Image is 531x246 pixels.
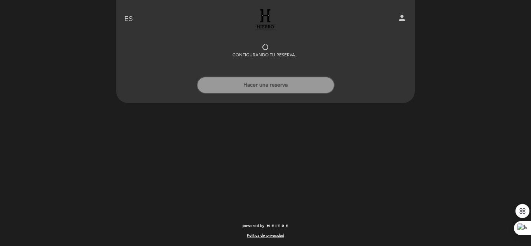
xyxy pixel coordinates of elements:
a: Hierro [GEOGRAPHIC_DATA] [217,9,314,30]
span: powered by [243,223,264,229]
div: Configurando tu reserva... [232,52,299,58]
button: person [397,13,407,25]
img: MEITRE [266,224,288,228]
i: person [397,13,407,23]
button: Hacer una reserva [197,77,335,94]
a: Política de privacidad [247,233,284,238]
a: powered by [243,223,288,229]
